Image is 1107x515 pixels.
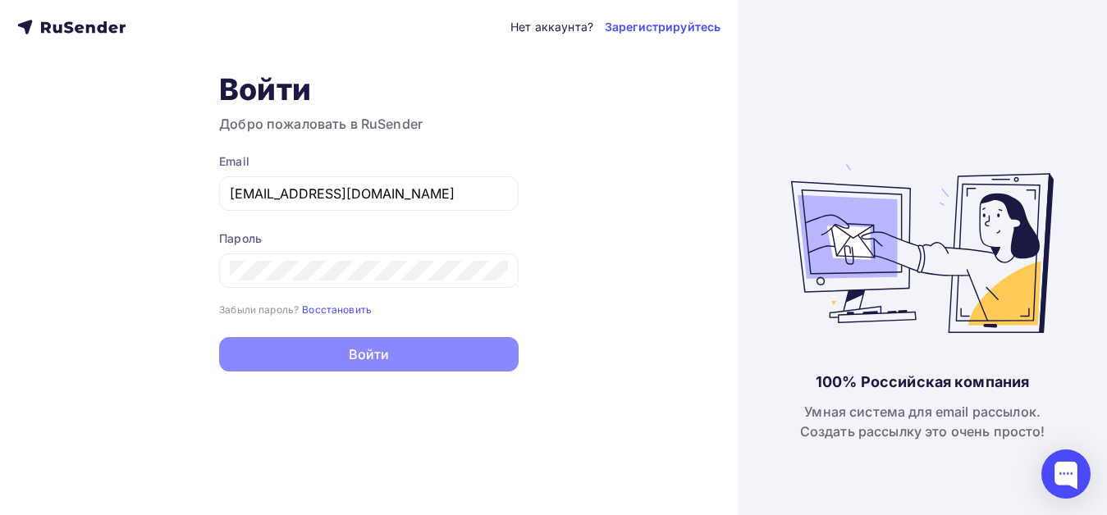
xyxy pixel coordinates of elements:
[219,114,519,134] h3: Добро пожаловать в RuSender
[230,184,508,203] input: Укажите свой email
[219,230,519,247] div: Пароль
[510,19,593,35] div: Нет аккаунта?
[605,19,720,35] a: Зарегистрируйтесь
[219,337,519,371] button: Войти
[302,302,372,316] a: Восстановить
[219,153,519,170] div: Email
[302,303,372,316] small: Восстановить
[816,372,1029,392] div: 100% Российская компания
[219,71,519,107] h1: Войти
[219,303,299,316] small: Забыли пароль?
[800,402,1045,441] div: Умная система для email рассылок. Создать рассылку это очень просто!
